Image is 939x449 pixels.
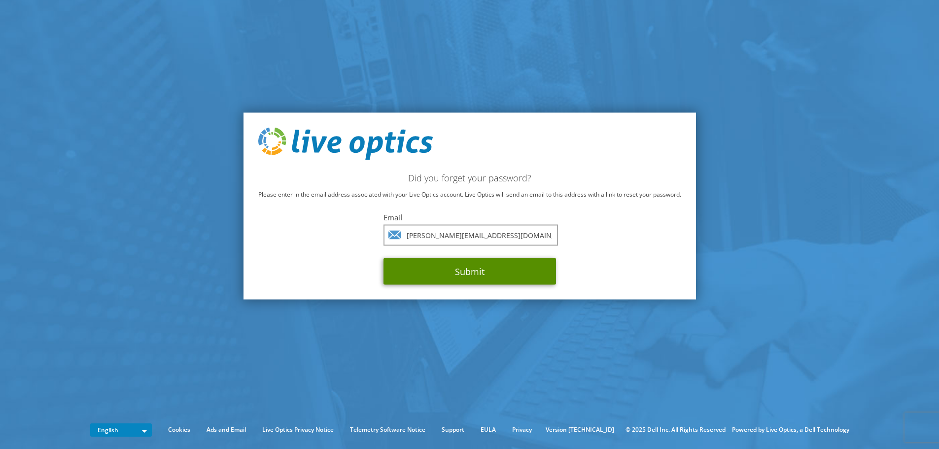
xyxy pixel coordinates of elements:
li: © 2025 Dell Inc. All Rights Reserved [621,424,730,435]
a: Support [434,424,472,435]
a: Telemetry Software Notice [343,424,433,435]
a: Cookies [161,424,198,435]
a: Privacy [505,424,539,435]
p: Please enter in the email address associated with your Live Optics account. Live Optics will send... [258,189,681,200]
button: Submit [383,258,556,284]
li: Version [TECHNICAL_ID] [541,424,619,435]
label: Email [383,212,556,222]
a: EULA [473,424,503,435]
a: Ads and Email [199,424,253,435]
a: Live Optics Privacy Notice [255,424,341,435]
li: Powered by Live Optics, a Dell Technology [732,424,849,435]
img: live_optics_svg.svg [258,128,433,160]
h2: Did you forget your password? [258,172,681,183]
